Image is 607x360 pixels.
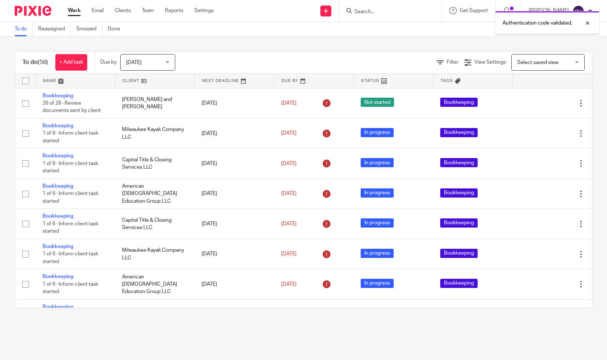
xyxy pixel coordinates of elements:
[108,22,126,36] a: Done
[43,93,73,98] a: Bookkeeping
[361,279,394,288] span: In progress
[474,60,506,65] span: View Settings
[440,98,478,107] span: Bookkeeping
[22,59,48,66] h1: To do
[68,7,81,14] a: Work
[43,161,98,174] span: 1 of 6 · Inform client task started
[15,22,33,36] a: To do
[142,7,154,14] a: Team
[15,6,51,16] img: Pixie
[115,179,194,209] td: American [DEMOGRAPHIC_DATA] Education Group LLC
[43,101,101,113] span: 26 of 28 · Review documents sent by client
[43,131,98,144] span: 1 of 6 · Inform client task started
[281,221,297,226] span: [DATE]
[165,7,183,14] a: Reports
[126,60,141,65] span: [DATE]
[43,274,73,279] a: Bookkeeping
[115,209,194,239] td: Capital Title & Closing Services LLC
[517,60,558,65] span: Select saved view
[281,161,297,166] span: [DATE]
[281,282,297,287] span: [DATE]
[43,221,98,234] span: 1 of 6 · Inform client task started
[115,149,194,179] td: Capital Title & Closing Services LLC
[115,299,194,329] td: Milwaukee Kayak Company LLC
[43,184,73,189] a: Bookkeeping
[76,22,102,36] a: Snoozed
[573,5,584,17] img: svg%3E
[194,118,274,148] td: [DATE]
[440,279,478,288] span: Bookkeeping
[447,60,459,65] span: Filter
[194,149,274,179] td: [DATE]
[43,191,98,204] span: 1 of 6 · Inform client task started
[43,304,73,310] a: Bookkeeping
[361,218,394,228] span: In progress
[281,101,297,106] span: [DATE]
[361,158,394,167] span: In progress
[361,249,394,258] span: In progress
[55,54,87,71] a: + Add task
[43,214,73,219] a: Bookkeeping
[194,88,274,118] td: [DATE]
[194,239,274,269] td: [DATE]
[115,239,194,269] td: Milwaukee Kayak Company LLC
[440,128,478,137] span: Bookkeeping
[503,19,572,27] p: Authentication code validated.
[440,158,478,167] span: Bookkeeping
[43,251,98,264] span: 1 of 6 · Inform client task started
[92,7,104,14] a: Email
[43,244,73,249] a: Bookkeeping
[440,188,478,198] span: Bookkeeping
[38,22,71,36] a: Reassigned
[281,251,297,256] span: [DATE]
[115,88,194,118] td: [PERSON_NAME] and [PERSON_NAME]
[440,218,478,228] span: Bookkeeping
[361,188,394,198] span: In progress
[281,191,297,196] span: [DATE]
[361,98,394,107] span: Not started
[115,7,131,14] a: Clients
[194,209,274,239] td: [DATE]
[115,269,194,299] td: American [DEMOGRAPHIC_DATA] Education Group LLC
[115,118,194,148] td: Milwaukee Kayak Company LLC
[194,179,274,209] td: [DATE]
[43,153,73,158] a: Bookkeeping
[43,282,98,295] span: 1 of 6 · Inform client task started
[194,7,214,14] a: Settings
[38,59,48,65] span: (56)
[441,79,453,83] span: Tags
[43,123,73,128] a: Bookkeeping
[361,128,394,137] span: In progress
[281,131,297,136] span: [DATE]
[194,269,274,299] td: [DATE]
[100,59,117,66] p: Due by
[194,299,274,329] td: [DATE]
[440,249,478,258] span: Bookkeeping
